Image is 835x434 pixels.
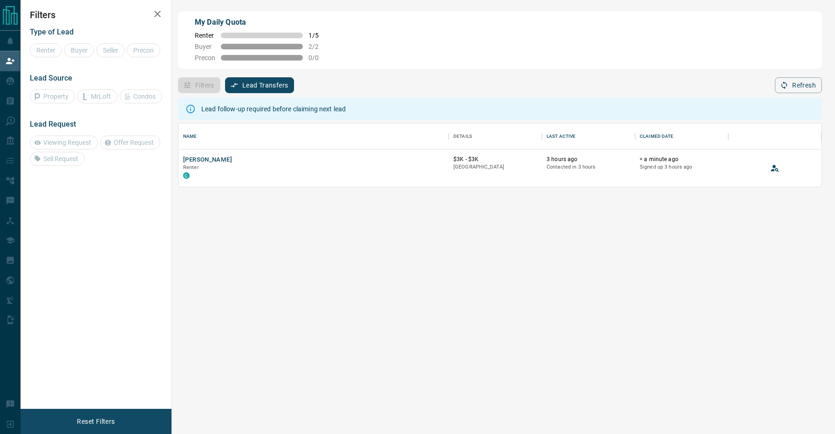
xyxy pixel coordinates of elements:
span: Type of Lead [30,27,74,36]
button: View Lead [768,161,782,175]
h2: Filters [30,9,162,20]
div: condos.ca [183,172,190,179]
div: Lead follow-up required before claiming next lead [201,101,346,117]
p: [GEOGRAPHIC_DATA] [453,163,537,171]
div: Last Active [547,123,575,149]
p: 3 hours ago [547,156,630,163]
span: Renter [183,164,199,170]
p: My Daily Quota [195,17,329,28]
p: < a minute ago [640,156,724,163]
span: 0 / 0 [308,54,329,61]
div: Details [453,123,472,149]
span: 1 / 5 [308,32,329,39]
button: Refresh [775,77,822,93]
p: Contacted in 3 hours [547,163,630,171]
svg: View Lead [770,163,780,173]
div: Name [178,123,449,149]
span: Renter [195,32,215,39]
div: Claimed Date [640,123,674,149]
div: Claimed Date [635,123,728,149]
span: Precon [195,54,215,61]
span: Lead Source [30,74,72,82]
div: Name [183,123,197,149]
span: 2 / 2 [308,43,329,50]
button: Reset Filters [71,414,121,429]
div: Last Active [542,123,635,149]
span: Buyer [195,43,215,50]
span: Lead Request [30,120,76,129]
button: Lead Transfers [225,77,294,93]
p: Signed up 3 hours ago [640,163,724,171]
div: Details [449,123,542,149]
p: $3K - $3K [453,156,537,163]
button: [PERSON_NAME] [183,156,232,164]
